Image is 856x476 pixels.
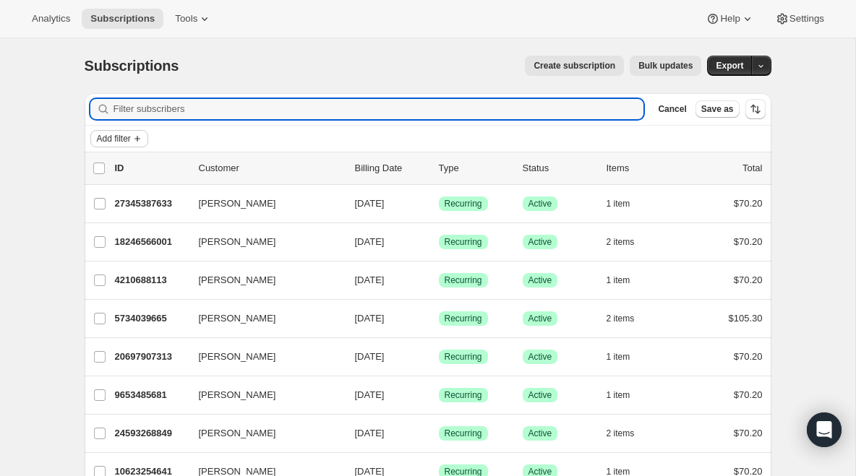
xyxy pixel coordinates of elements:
[190,230,335,254] button: [PERSON_NAME]
[807,412,842,447] div: Open Intercom Messenger
[115,270,763,290] div: 4210688113[PERSON_NAME][DATE]SuccessRecurringSuccessActive1 item$70.20
[607,351,630,363] span: 1 item
[766,9,833,29] button: Settings
[528,198,552,209] span: Active
[607,313,635,324] span: 2 items
[90,13,155,25] span: Subscriptions
[445,389,482,401] span: Recurring
[190,384,335,407] button: [PERSON_NAME]
[445,274,482,286] span: Recurring
[115,426,187,441] p: 24593268849
[115,388,187,402] p: 9653485681
[745,99,766,119] button: Sort the results
[355,389,385,400] span: [DATE]
[166,9,221,29] button: Tools
[716,60,743,72] span: Export
[199,273,276,287] span: [PERSON_NAME]
[115,423,763,443] div: 24593268849[PERSON_NAME][DATE]SuccessRecurringSuccessActive2 items$70.20
[652,100,692,118] button: Cancel
[115,347,763,367] div: 20697907313[PERSON_NAME][DATE]SuccessRecurringSuccessActive1 item$70.20
[199,161,343,176] p: Customer
[607,161,679,176] div: Items
[523,161,595,176] p: Status
[607,194,646,214] button: 1 item
[707,56,752,76] button: Export
[115,194,763,214] div: 27345387633[PERSON_NAME][DATE]SuccessRecurringSuccessActive1 item$70.20
[638,60,693,72] span: Bulk updates
[534,60,615,72] span: Create subscription
[439,161,511,176] div: Type
[32,13,70,25] span: Analytics
[528,274,552,286] span: Active
[742,161,762,176] p: Total
[607,236,635,248] span: 2 items
[90,130,148,147] button: Add filter
[190,192,335,215] button: [PERSON_NAME]
[607,232,651,252] button: 2 items
[734,428,763,438] span: $70.20
[630,56,701,76] button: Bulk updates
[175,13,197,25] span: Tools
[97,133,131,144] span: Add filter
[115,311,187,326] p: 5734039665
[114,99,644,119] input: Filter subscribers
[607,308,651,329] button: 2 items
[734,274,763,285] span: $70.20
[789,13,824,25] span: Settings
[607,270,646,290] button: 1 item
[607,347,646,367] button: 1 item
[199,196,276,211] span: [PERSON_NAME]
[734,389,763,400] span: $70.20
[528,236,552,248] span: Active
[115,308,763,329] div: 5734039665[PERSON_NAME][DATE]SuccessRecurringSuccessActive2 items$105.30
[734,236,763,247] span: $70.20
[658,103,686,115] span: Cancel
[697,9,763,29] button: Help
[190,269,335,292] button: [PERSON_NAME]
[607,385,646,405] button: 1 item
[528,313,552,324] span: Active
[445,351,482,363] span: Recurring
[355,236,385,247] span: [DATE]
[695,100,740,118] button: Save as
[115,273,187,287] p: 4210688113
[199,235,276,249] span: [PERSON_NAME]
[115,385,763,405] div: 9653485681[PERSON_NAME][DATE]SuccessRecurringSuccessActive1 item$70.20
[190,422,335,445] button: [PERSON_NAME]
[607,198,630,209] span: 1 item
[355,351,385,362] span: [DATE]
[525,56,624,76] button: Create subscription
[720,13,740,25] span: Help
[355,274,385,285] span: [DATE]
[528,428,552,439] span: Active
[199,350,276,364] span: [PERSON_NAME]
[199,426,276,441] span: [PERSON_NAME]
[607,274,630,286] span: 1 item
[734,351,763,362] span: $70.20
[85,58,179,74] span: Subscriptions
[115,232,763,252] div: 18246566001[PERSON_NAME][DATE]SuccessRecurringSuccessActive2 items$70.20
[445,428,482,439] span: Recurring
[445,236,482,248] span: Recurring
[190,345,335,368] button: [PERSON_NAME]
[355,313,385,324] span: [DATE]
[445,198,482,209] span: Recurring
[115,235,187,249] p: 18246566001
[115,161,187,176] p: ID
[355,428,385,438] span: [DATE]
[199,388,276,402] span: [PERSON_NAME]
[23,9,79,29] button: Analytics
[607,428,635,439] span: 2 items
[607,423,651,443] button: 2 items
[734,198,763,209] span: $70.20
[701,103,734,115] span: Save as
[528,351,552,363] span: Active
[528,389,552,401] span: Active
[82,9,163,29] button: Subscriptions
[115,196,187,211] p: 27345387633
[607,389,630,401] span: 1 item
[115,350,187,364] p: 20697907313
[115,161,763,176] div: IDCustomerBilling DateTypeStatusItemsTotal
[190,307,335,330] button: [PERSON_NAME]
[199,311,276,326] span: [PERSON_NAME]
